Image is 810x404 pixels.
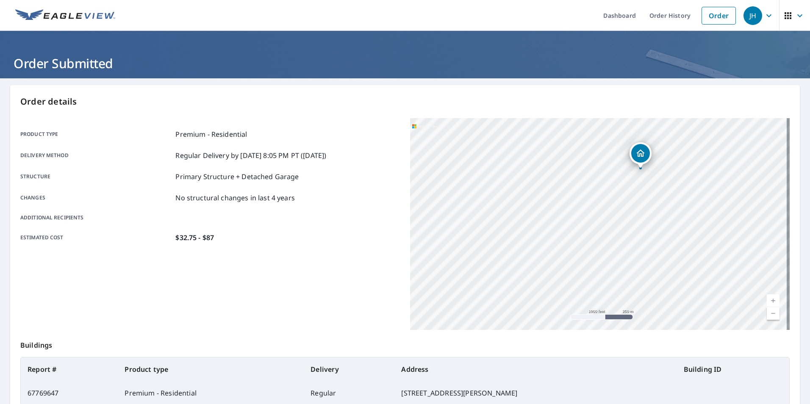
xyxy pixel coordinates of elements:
[20,129,172,139] p: Product type
[118,357,304,381] th: Product type
[175,172,299,182] p: Primary Structure + Detached Garage
[767,294,779,307] a: Current Level 15, Zoom In
[20,150,172,160] p: Delivery method
[394,357,677,381] th: Address
[630,142,652,169] div: Dropped pin, building 1, Residential property, 920 Laurel Grove Dr Soquel, CA 95073
[10,55,800,72] h1: Order Submitted
[175,150,326,160] p: Regular Delivery by [DATE] 8:05 PM PT ([DATE])
[175,232,214,243] p: $32.75 - $87
[20,232,172,243] p: Estimated cost
[175,193,295,203] p: No structural changes in last 4 years
[20,330,790,357] p: Buildings
[304,357,394,381] th: Delivery
[677,357,789,381] th: Building ID
[702,7,736,25] a: Order
[767,307,779,320] a: Current Level 15, Zoom Out
[21,357,118,381] th: Report #
[175,129,247,139] p: Premium - Residential
[20,172,172,182] p: Structure
[743,6,762,25] div: JH
[20,193,172,203] p: Changes
[15,9,115,22] img: EV Logo
[20,95,790,108] p: Order details
[20,214,172,221] p: Additional recipients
